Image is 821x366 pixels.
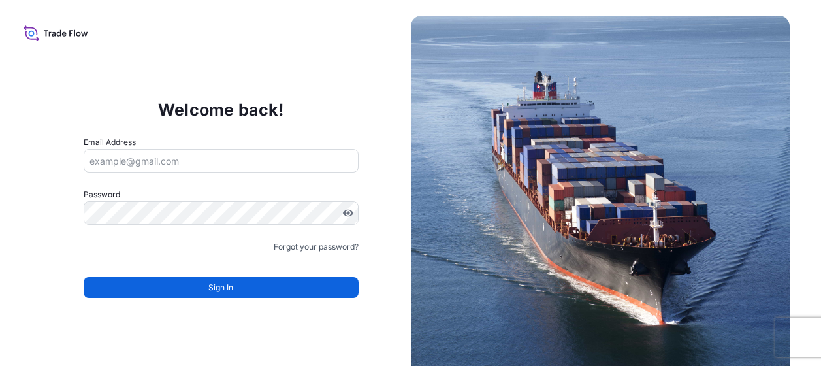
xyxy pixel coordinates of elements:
input: example@gmail.com [84,149,359,173]
a: Forgot your password? [274,241,359,254]
label: Email Address [84,136,136,149]
button: Show password [343,208,353,218]
label: Password [84,188,359,201]
span: Sign In [208,281,233,294]
p: Welcome back! [158,99,284,120]
button: Sign In [84,277,359,298]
